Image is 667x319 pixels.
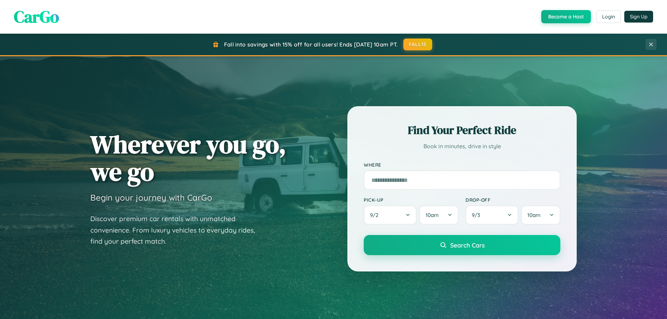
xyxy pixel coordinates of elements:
[364,123,560,138] h2: Find Your Perfect Ride
[90,131,286,185] h1: Wherever you go, we go
[14,5,59,28] span: CarGo
[364,235,560,255] button: Search Cars
[224,41,398,48] span: Fall into savings with 15% off for all users! Ends [DATE] 10am PT.
[364,141,560,151] p: Book in minutes, drive in style
[466,197,560,203] label: Drop-off
[527,212,541,218] span: 10am
[364,197,459,203] label: Pick-up
[624,11,653,23] button: Sign Up
[466,205,518,225] button: 9/3
[90,192,212,203] h3: Begin your journey with CarGo
[364,205,417,225] button: 9/2
[370,212,382,218] span: 9 / 2
[450,241,485,249] span: Search Cars
[364,162,560,168] label: Where
[521,205,560,225] button: 10am
[596,10,621,23] button: Login
[426,212,439,218] span: 10am
[419,205,459,225] button: 10am
[403,39,433,50] button: FALL15
[90,213,264,247] p: Discover premium car rentals with unmatched convenience. From luxury vehicles to everyday rides, ...
[472,212,484,218] span: 9 / 3
[541,10,591,23] button: Become a Host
